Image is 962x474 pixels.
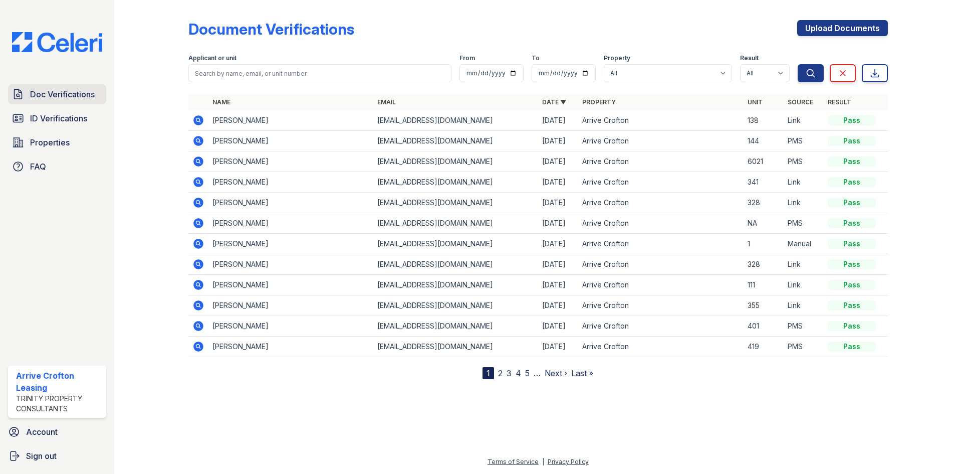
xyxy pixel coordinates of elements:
[740,54,759,62] label: Result
[784,316,824,337] td: PMS
[744,213,784,234] td: NA
[784,295,824,316] td: Link
[542,458,544,465] div: |
[16,394,102,414] div: Trinity Property Consultants
[208,275,373,295] td: [PERSON_NAME]
[538,337,578,357] td: [DATE]
[828,259,876,269] div: Pass
[578,316,743,337] td: Arrive Crofton
[516,368,521,378] a: 4
[548,458,589,465] a: Privacy Policy
[744,234,784,254] td: 1
[828,280,876,290] div: Pass
[26,426,58,438] span: Account
[26,450,57,462] span: Sign out
[784,151,824,172] td: PMS
[784,110,824,131] td: Link
[507,368,512,378] a: 3
[828,98,851,106] a: Result
[538,110,578,131] td: [DATE]
[208,337,373,357] td: [PERSON_NAME]
[538,234,578,254] td: [DATE]
[828,136,876,146] div: Pass
[30,161,46,173] span: FAQ
[797,20,888,36] a: Upload Documents
[744,316,784,337] td: 401
[538,213,578,234] td: [DATE]
[373,234,538,254] td: [EMAIL_ADDRESS][DOMAIN_NAME]
[578,275,743,295] td: Arrive Crofton
[828,156,876,167] div: Pass
[542,98,566,106] a: Date ▼
[373,295,538,316] td: [EMAIL_ADDRESS][DOMAIN_NAME]
[538,151,578,172] td: [DATE]
[373,172,538,193] td: [EMAIL_ADDRESS][DOMAIN_NAME]
[30,88,95,100] span: Doc Verifications
[748,98,763,106] a: Unit
[373,151,538,172] td: [EMAIL_ADDRESS][DOMAIN_NAME]
[488,458,539,465] a: Terms of Service
[373,110,538,131] td: [EMAIL_ADDRESS][DOMAIN_NAME]
[498,368,503,378] a: 2
[373,213,538,234] td: [EMAIL_ADDRESS][DOMAIN_NAME]
[578,337,743,357] td: Arrive Crofton
[744,193,784,213] td: 328
[578,295,743,316] td: Arrive Crofton
[538,193,578,213] td: [DATE]
[744,295,784,316] td: 355
[532,54,540,62] label: To
[208,213,373,234] td: [PERSON_NAME]
[744,172,784,193] td: 341
[373,254,538,275] td: [EMAIL_ADDRESS][DOMAIN_NAME]
[208,110,373,131] td: [PERSON_NAME]
[373,316,538,337] td: [EMAIL_ADDRESS][DOMAIN_NAME]
[4,32,110,52] img: CE_Logo_Blue-a8612792a0a2168367f1c8372b55b34899dd931a85d93a1a3d3e32e68fde9ad4.png
[571,368,593,378] a: Last »
[784,234,824,254] td: Manual
[538,316,578,337] td: [DATE]
[4,446,110,466] a: Sign out
[545,368,567,378] a: Next ›
[828,218,876,228] div: Pass
[784,193,824,213] td: Link
[784,172,824,193] td: Link
[8,156,106,177] a: FAQ
[744,151,784,172] td: 6021
[208,254,373,275] td: [PERSON_NAME]
[208,295,373,316] td: [PERSON_NAME]
[578,254,743,275] td: Arrive Crofton
[373,131,538,151] td: [EMAIL_ADDRESS][DOMAIN_NAME]
[8,132,106,152] a: Properties
[784,213,824,234] td: PMS
[208,131,373,151] td: [PERSON_NAME]
[208,151,373,172] td: [PERSON_NAME]
[578,172,743,193] td: Arrive Crofton
[784,254,824,275] td: Link
[538,131,578,151] td: [DATE]
[582,98,616,106] a: Property
[188,64,451,82] input: Search by name, email, or unit number
[483,367,494,379] div: 1
[828,321,876,331] div: Pass
[8,84,106,104] a: Doc Verifications
[744,275,784,295] td: 111
[784,337,824,357] td: PMS
[377,98,396,106] a: Email
[208,172,373,193] td: [PERSON_NAME]
[188,20,354,38] div: Document Verifications
[784,131,824,151] td: PMS
[538,275,578,295] td: [DATE]
[8,108,106,128] a: ID Verifications
[828,239,876,249] div: Pass
[212,98,230,106] a: Name
[578,110,743,131] td: Arrive Crofton
[459,54,475,62] label: From
[4,422,110,442] a: Account
[373,193,538,213] td: [EMAIL_ADDRESS][DOMAIN_NAME]
[188,54,236,62] label: Applicant or unit
[525,368,530,378] a: 5
[828,198,876,208] div: Pass
[373,275,538,295] td: [EMAIL_ADDRESS][DOMAIN_NAME]
[744,337,784,357] td: 419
